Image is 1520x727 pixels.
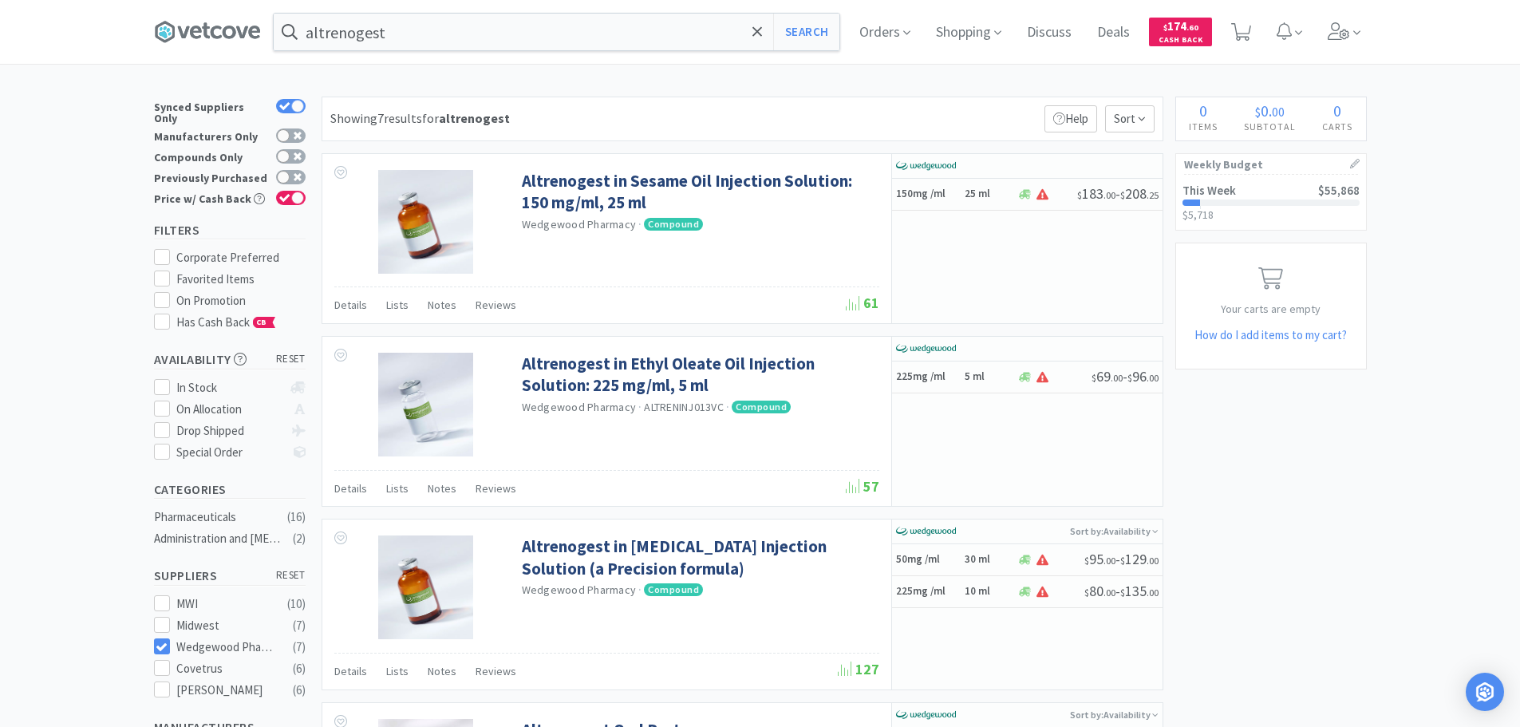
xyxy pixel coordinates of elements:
span: - [1092,367,1159,385]
span: . 00 [1111,372,1123,384]
div: On Promotion [176,291,306,310]
div: [PERSON_NAME] [176,681,275,700]
span: 00 [1272,104,1285,120]
span: Sort [1105,105,1155,132]
img: e40baf8987b14801afb1611fffac9ca4_8.png [896,703,956,727]
a: Wedgewood Pharmacy [522,217,637,231]
span: · [638,583,642,597]
h4: Items [1176,119,1231,134]
p: Your carts are empty [1176,300,1366,318]
img: 9197afcc7ad0440cbc8516c236717771_534853.jpeg [378,535,472,639]
span: for [422,110,510,126]
span: 0 [1333,101,1341,121]
span: 0 [1261,101,1269,121]
div: Wedgewood Pharmacy [176,638,275,657]
span: $ [1120,587,1125,599]
img: e40baf8987b14801afb1611fffac9ca4_8.png [896,337,956,361]
span: 0 [1199,101,1207,121]
span: Notes [428,298,456,312]
a: Altrenogest in [MEDICAL_DATA] Injection Solution (a Precision formula) [522,535,875,579]
span: 69 [1092,367,1123,385]
span: ALTRENINJ013VC [644,400,724,414]
div: Special Order [176,443,282,462]
img: e40baf8987b14801afb1611fffac9ca4_8.png [896,154,956,178]
span: $ [1077,189,1082,201]
span: Compound [732,401,791,413]
div: Favorited Items [176,270,306,289]
span: 135 [1120,582,1159,600]
div: Price w/ Cash Back [154,191,268,204]
img: a8c64f51b6ce444590cfb924f7c21aa6_533318.jpeg [378,170,472,274]
span: Cash Back [1159,36,1202,46]
span: · [638,217,642,231]
span: . 60 [1186,22,1198,33]
span: 80 [1084,582,1115,600]
span: Notes [428,481,456,496]
span: - [1084,550,1159,568]
div: Open Intercom Messenger [1466,673,1504,711]
h1: Weekly Budget [1184,154,1358,175]
button: Search [773,14,839,50]
span: Details [334,481,367,496]
div: On Allocation [176,400,282,419]
span: 208 [1120,184,1159,203]
div: Covetrus [176,659,275,678]
span: . 00 [1103,189,1115,201]
span: Reviews [476,664,516,678]
span: Lists [386,481,409,496]
h6: 30 ml [965,553,1013,567]
span: reset [276,567,306,584]
strong: altrenogest [439,110,510,126]
span: 57 [846,477,879,496]
span: 95 [1084,550,1115,568]
a: This Week$55,868$5,718 [1176,175,1366,230]
div: ( 7 ) [293,638,306,657]
a: $174.60Cash Back [1149,10,1212,53]
span: $ [1084,555,1089,567]
a: Altrenogest in Sesame Oil Injection Solution: 150 mg/ml, 25 ml [522,170,875,214]
h5: Categories [154,480,306,499]
span: . 00 [1147,587,1159,599]
h5: How do I add items to my cart? [1176,326,1366,345]
span: 127 [838,660,879,678]
h6: 5 ml [965,370,1013,384]
div: ( 6 ) [293,681,306,700]
h2: This Week [1182,184,1236,196]
h4: Carts [1309,119,1366,134]
span: · [638,400,642,414]
div: ( 2 ) [293,529,306,548]
span: Compound [644,218,703,231]
span: Lists [386,664,409,678]
a: Wedgewood Pharmacy [522,583,637,597]
span: . 00 [1147,372,1159,384]
a: Discuss [1021,26,1078,40]
span: Reviews [476,481,516,496]
h5: Suppliers [154,567,306,585]
p: Help [1044,105,1097,132]
span: $ [1163,22,1167,33]
h5: 225mg /ml [896,585,960,599]
span: Notes [428,664,456,678]
span: $ [1255,104,1261,120]
span: $ [1084,587,1089,599]
div: Corporate Preferred [176,248,306,267]
span: $ [1127,372,1132,384]
div: MWI [176,595,275,614]
span: Has Cash Back [176,314,276,330]
h5: Filters [154,221,306,239]
span: $ [1092,372,1096,384]
span: CB [254,318,270,327]
span: 174 [1163,18,1198,34]
h5: 225mg /ml [896,370,960,384]
span: Reviews [476,298,516,312]
a: Altrenogest in Ethyl Oleate Oil Injection Solution: 225 mg/ml, 5 ml [522,353,875,397]
h6: 25 ml [965,188,1013,201]
span: · [726,400,729,414]
span: reset [276,351,306,368]
img: 28f929919fcc46ec9e1a476507927b6d_611119.jpeg [378,353,472,456]
div: ( 6 ) [293,659,306,678]
div: Midwest [176,616,275,635]
div: In Stock [176,378,282,397]
input: Search by item, sku, manufacturer, ingredient, size... [274,14,839,50]
p: Sort by: Availability [1070,703,1159,726]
